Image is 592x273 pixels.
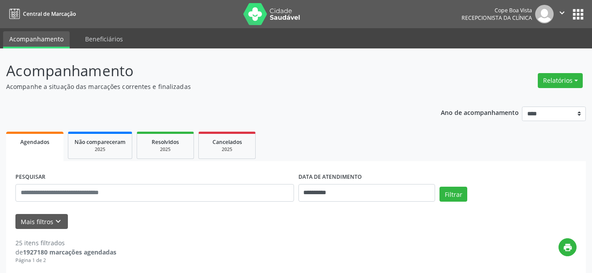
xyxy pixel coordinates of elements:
button: Mais filtroskeyboard_arrow_down [15,214,68,229]
button:  [554,5,570,23]
img: img [535,5,554,23]
span: Agendados [20,138,49,146]
div: 25 itens filtrados [15,238,116,247]
button: Relatórios [538,73,583,88]
label: PESQUISAR [15,170,45,184]
span: Central de Marcação [23,10,76,18]
a: Beneficiários [79,31,129,47]
p: Acompanhamento [6,60,412,82]
a: Acompanhamento [3,31,70,48]
p: Acompanhe a situação das marcações correntes e finalizadas [6,82,412,91]
label: DATA DE ATENDIMENTO [298,170,362,184]
p: Ano de acompanhamento [441,107,519,118]
button: print [558,238,577,256]
div: 2025 [74,146,126,153]
span: Recepcionista da clínica [462,14,532,22]
i: keyboard_arrow_down [53,217,63,226]
button: apps [570,7,586,22]
strong: 1927180 marcações agendadas [23,248,116,256]
a: Central de Marcação [6,7,76,21]
i: print [563,243,573,252]
span: Resolvidos [152,138,179,146]
div: 2025 [143,146,187,153]
div: de [15,247,116,257]
span: Não compareceram [74,138,126,146]
i:  [557,8,567,18]
button: Filtrar [439,187,467,202]
div: Cope Boa Vista [462,7,532,14]
span: Cancelados [212,138,242,146]
div: 2025 [205,146,249,153]
div: Página 1 de 2 [15,257,116,264]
